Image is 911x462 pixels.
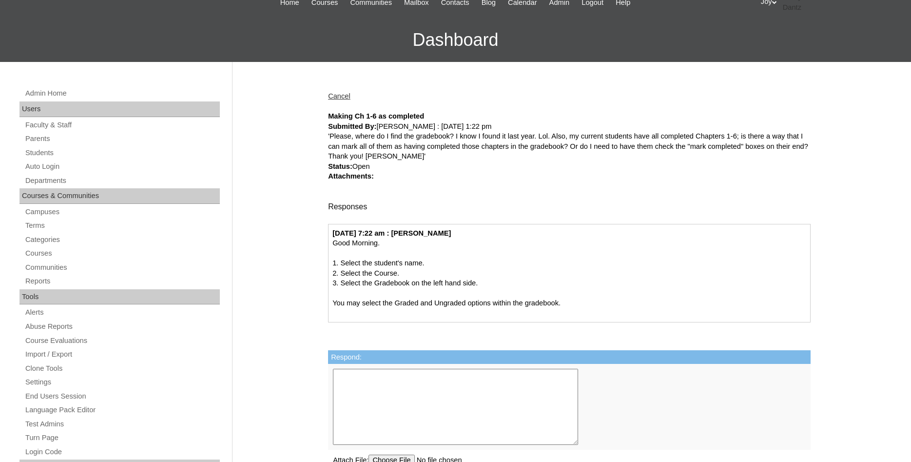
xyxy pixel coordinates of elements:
a: Faculty & Staff [24,119,220,131]
a: Campuses [24,206,220,218]
a: Admin Home [24,87,220,100]
div: Users [19,101,220,117]
h3: Dashboard [5,18,906,62]
strong: [DATE] 7:22 am : [PERSON_NAME] [332,229,451,237]
a: Alerts [24,306,220,319]
a: End Users Session [24,390,220,402]
a: Categories [24,234,220,246]
a: Reports [24,275,220,287]
a: Course Evaluations [24,335,220,347]
a: Terms [24,220,220,232]
label: Respond: [331,353,362,361]
a: Cancel [328,92,350,100]
a: Communities [24,261,220,274]
a: Settings [24,376,220,388]
a: Test Admins [24,418,220,430]
a: Departments [24,175,220,187]
div: Courses & Communities [19,188,220,204]
a: Import / Export [24,348,220,361]
div: Open [328,161,811,172]
a: Abuse Reports [24,321,220,333]
strong: Status: [328,162,352,170]
a: Parents [24,133,220,145]
a: Students [24,147,220,159]
strong: Submitted By: [328,122,376,130]
div: 'Please, where do I find the gradebook? I know I found it last year. Lol. Also, my current studen... [328,131,811,161]
a: Clone Tools [24,362,220,375]
a: Courses [24,247,220,260]
div: [PERSON_NAME] : [DATE] 1:22 pm [328,121,811,132]
strong: Making Ch 1-6 as completed [328,112,424,120]
a: Turn Page [24,432,220,444]
strong: Attachments: [328,172,374,180]
div: Tools [19,289,220,305]
div: Good Morning. 1. Select the student's name. 2. Select the Course. 3. Select the Gradebook on the ... [328,224,811,323]
a: Auto Login [24,161,220,173]
div: Responses [328,194,811,216]
a: Login Code [24,446,220,458]
a: Language Pack Editor [24,404,220,416]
